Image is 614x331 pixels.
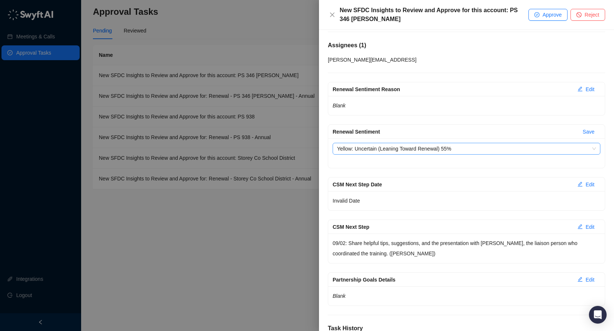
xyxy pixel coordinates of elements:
[333,128,577,136] div: Renewal Sentiment
[586,85,594,93] span: Edit
[333,85,572,93] div: Renewal Sentiment Reason
[333,293,346,299] em: Blank
[577,86,583,92] span: edit
[333,276,572,284] div: Partnership Goals Details
[542,11,562,19] span: Approve
[576,12,582,17] span: stop
[586,223,594,231] span: Edit
[337,143,596,154] span: Yellow: Uncertain (Leaning Toward Renewal) 55%
[572,274,600,286] button: Edit
[329,12,335,18] span: close
[583,128,594,136] span: Save
[577,182,583,187] span: edit
[586,180,594,189] span: Edit
[333,238,600,259] p: 09/02: Share helpful tips, suggestions, and the presentation with [PERSON_NAME], the liaison pers...
[328,41,605,50] h5: Assignees ( 1 )
[340,6,528,24] div: New SFDC Insights to Review and Approve for this account: PS 346 [PERSON_NAME]
[572,83,600,95] button: Edit
[333,223,572,231] div: CSM Next Step
[572,221,600,233] button: Edit
[577,126,600,138] button: Save
[528,9,568,21] button: Approve
[570,9,605,21] button: Reject
[572,179,600,190] button: Edit
[333,196,600,206] p: Invalid Date
[328,57,416,63] span: [PERSON_NAME][EMAIL_ADDRESS]
[534,12,540,17] span: check-circle
[333,180,572,189] div: CSM Next Step Date
[589,306,607,324] div: Open Intercom Messenger
[328,10,337,19] button: Close
[584,11,599,19] span: Reject
[333,103,346,108] em: Blank
[577,277,583,282] span: edit
[586,276,594,284] span: Edit
[577,224,583,229] span: edit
